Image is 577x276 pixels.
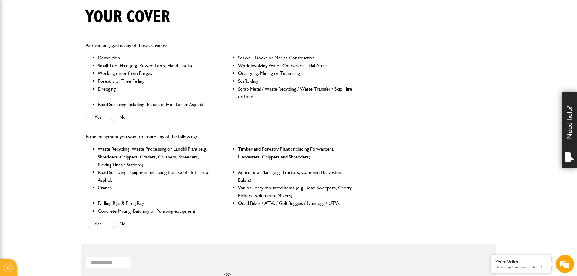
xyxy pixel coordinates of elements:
[111,220,126,228] label: No
[238,184,353,199] li: Van or Lorry-mounted items (e.g. Road Sweepers, Cherry Pickers, Volumetric Mixers)
[495,265,547,269] p: How may I help you today?
[98,145,213,168] li: Waste Recycling, Waste Processing or Landfill Plant (e.g. Shredders, Chippers, Graders, Crushers,...
[98,54,213,62] li: Demolition
[238,69,353,77] li: Quarrying, Mining or Tunnelling
[238,62,353,70] li: Work involving Water Courses or Tidal Areas
[238,85,353,101] li: Scrap Metal / Waste Recycling / Waste Transfer / Skip Hire or Landfill
[98,101,213,108] li: Road Surfacing including the use of Hot Tar or Asphalt
[98,62,213,70] li: Small Tool Hire (e.g. Power Tools, Hand Tools)
[238,199,353,207] li: Quad Bikes / ATVs / Golf Buggies / Unimogs / UTVs
[98,184,213,199] li: Cranes
[86,7,170,27] h1: Your cover
[98,85,213,101] li: Dredging
[86,42,353,49] p: Are you engaged in any of these activities?
[86,133,353,141] p: Is the equipment you want to insure any of the following?
[86,114,101,121] label: Yes
[238,54,353,62] li: Seawall, Docks or Marina Construction
[98,207,213,215] li: Concrete Mixing, Batching or Pumping equipment
[238,77,353,85] li: Scaffolding
[86,220,101,228] label: Yes
[562,92,577,168] div: Need help?
[98,69,213,77] li: Working on or from Barges
[98,77,213,85] li: Forestry or Tree Felling
[111,114,126,121] label: No
[495,259,547,264] div: We're Online!
[238,168,353,184] li: Agricultural Plant (e.g. Tractors, Combine Harvesters, Balers)
[98,168,213,184] li: Road Surfacing Equipment including the use of Hot Tar or Asphalt
[238,145,353,168] li: Timber and Forestry Plant (including Forwarders, Harvesters, Chippers and Shredders)
[98,199,213,207] li: Drilling Rigs & Piling Rigs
